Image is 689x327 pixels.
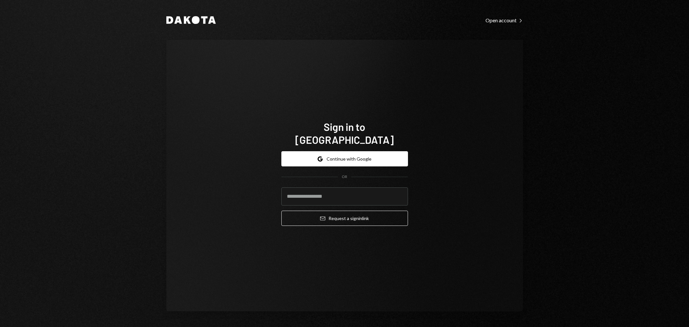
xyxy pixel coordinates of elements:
[485,16,523,24] a: Open account
[342,174,347,180] div: OR
[485,17,523,24] div: Open account
[281,151,408,166] button: Continue with Google
[281,211,408,226] button: Request a signinlink
[281,120,408,146] h1: Sign in to [GEOGRAPHIC_DATA]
